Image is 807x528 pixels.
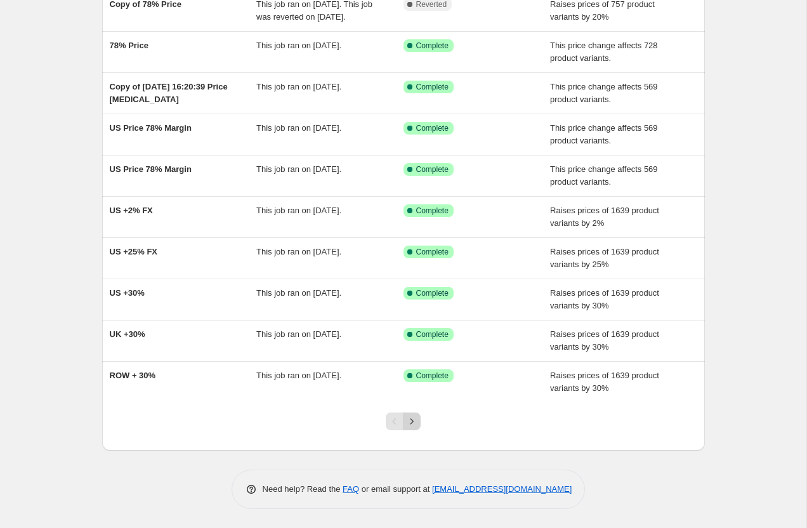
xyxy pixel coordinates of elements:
[550,82,658,104] span: This price change affects 569 product variants.
[386,412,421,430] nav: Pagination
[256,82,341,91] span: This job ran on [DATE].
[550,123,658,145] span: This price change affects 569 product variants.
[110,41,148,50] span: 78% Price
[550,371,659,393] span: Raises prices of 1639 product variants by 30%
[256,123,341,133] span: This job ran on [DATE].
[110,247,158,256] span: US +25% FX
[550,164,658,187] span: This price change affects 569 product variants.
[550,247,659,269] span: Raises prices of 1639 product variants by 25%
[110,164,192,174] span: US Price 78% Margin
[403,412,421,430] button: Next
[416,206,449,216] span: Complete
[416,371,449,381] span: Complete
[416,82,449,92] span: Complete
[110,288,145,298] span: US +30%
[550,41,658,63] span: This price change affects 728 product variants.
[416,123,449,133] span: Complete
[263,484,343,494] span: Need help? Read the
[416,164,449,175] span: Complete
[256,288,341,298] span: This job ran on [DATE].
[256,371,341,380] span: This job ran on [DATE].
[110,123,192,133] span: US Price 78% Margin
[343,484,359,494] a: FAQ
[256,164,341,174] span: This job ran on [DATE].
[256,247,341,256] span: This job ran on [DATE].
[416,288,449,298] span: Complete
[416,329,449,340] span: Complete
[416,247,449,257] span: Complete
[110,371,156,380] span: ROW + 30%
[110,329,145,339] span: UK +30%
[256,329,341,339] span: This job ran on [DATE].
[110,206,153,215] span: US +2% FX
[416,41,449,51] span: Complete
[110,82,228,104] span: Copy of [DATE] 16:20:39 Price [MEDICAL_DATA]
[550,329,659,352] span: Raises prices of 1639 product variants by 30%
[432,484,572,494] a: [EMAIL_ADDRESS][DOMAIN_NAME]
[256,41,341,50] span: This job ran on [DATE].
[550,206,659,228] span: Raises prices of 1639 product variants by 2%
[256,206,341,215] span: This job ran on [DATE].
[359,484,432,494] span: or email support at
[550,288,659,310] span: Raises prices of 1639 product variants by 30%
